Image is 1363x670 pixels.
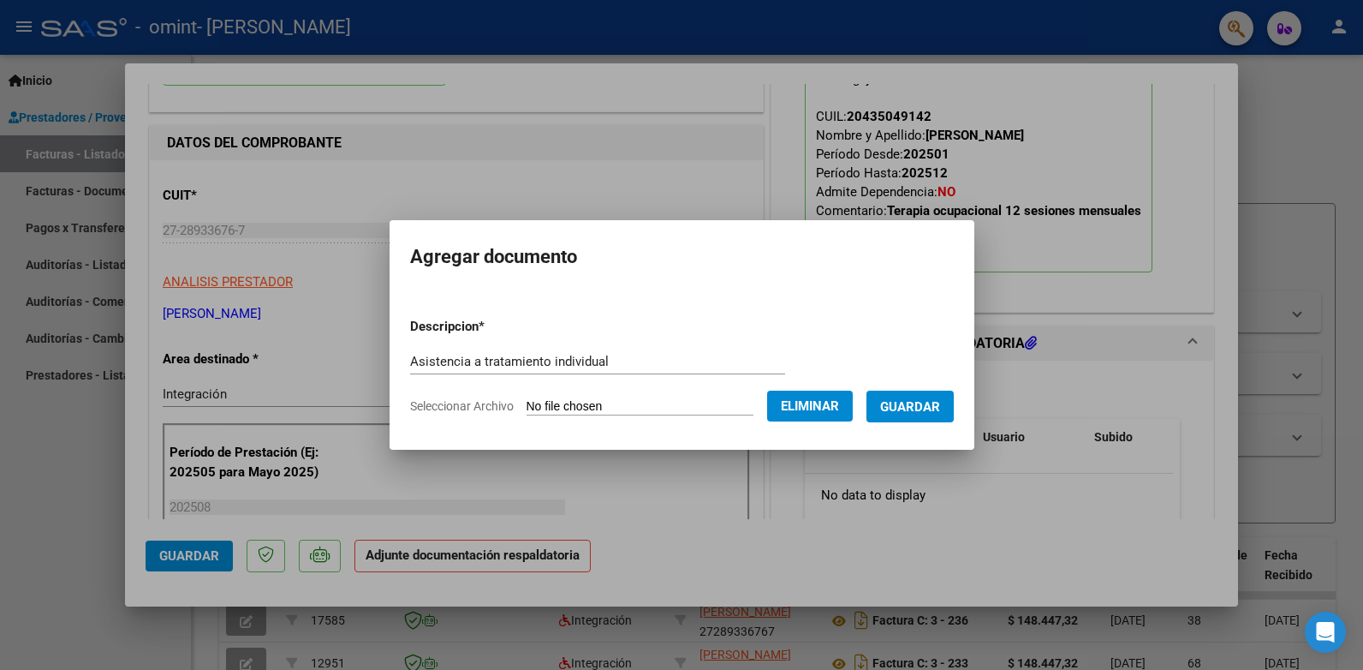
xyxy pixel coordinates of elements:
[410,399,514,413] span: Seleccionar Archivo
[781,398,839,414] span: Eliminar
[410,241,954,273] h2: Agregar documento
[767,391,853,422] button: Eliminar
[410,317,574,337] p: Descripcion
[866,391,954,422] button: Guardar
[1305,612,1346,653] div: Open Intercom Messenger
[880,399,940,415] span: Guardar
